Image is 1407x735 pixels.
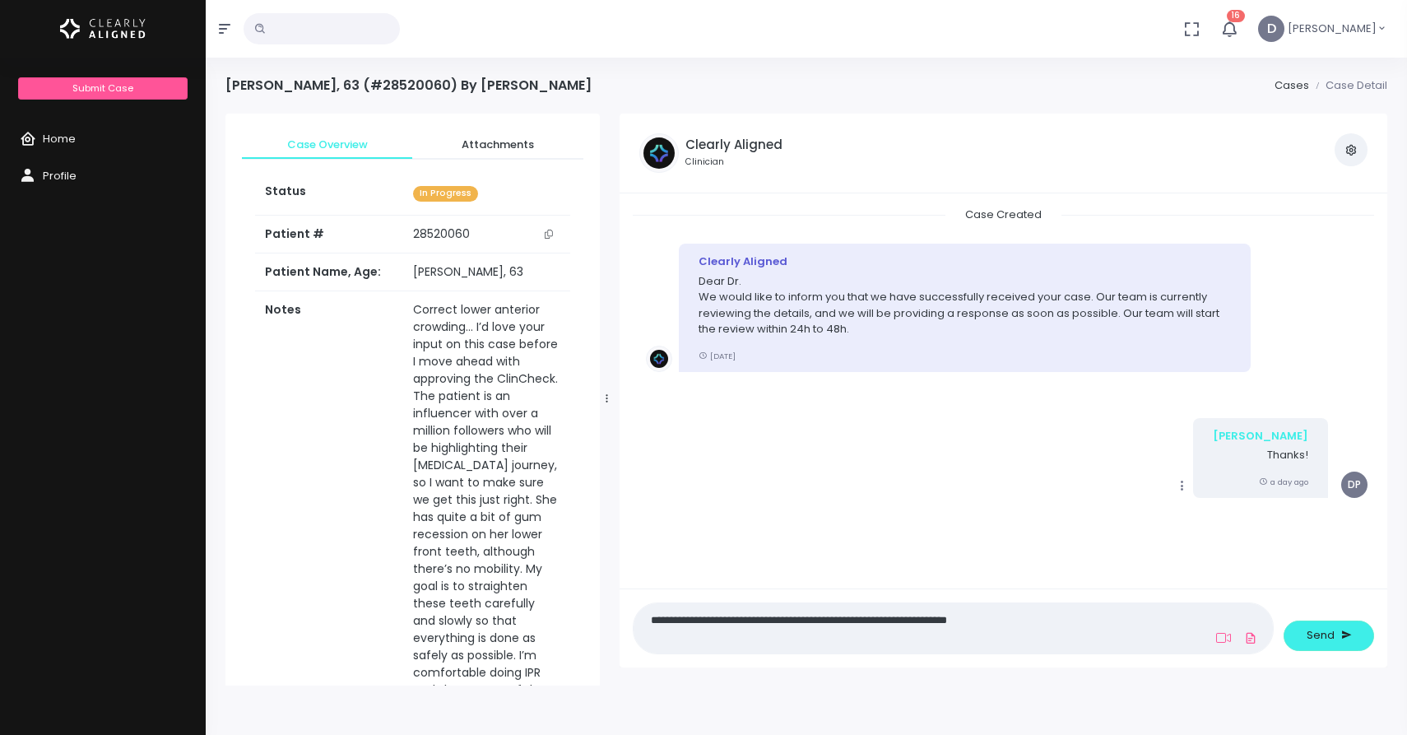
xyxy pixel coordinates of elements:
img: Logo Horizontal [60,12,146,46]
a: Cases [1275,77,1309,93]
h4: [PERSON_NAME], 63 (#28520060) By [PERSON_NAME] [225,77,592,93]
a: Add Files [1241,623,1261,653]
td: [PERSON_NAME], 63 [403,254,569,291]
th: Status [255,173,403,215]
span: Submit Case [72,81,133,95]
small: [DATE] [699,351,736,361]
small: Clinician [685,156,782,169]
p: Thanks! [1213,447,1308,463]
a: Submit Case [18,77,187,100]
span: Case Overview [255,137,399,153]
span: Send [1307,627,1335,644]
span: In Progress [413,186,478,202]
th: Patient Name, Age: [255,254,403,291]
span: 16 [1227,10,1245,22]
th: Patient # [255,215,403,254]
a: Add Loom Video [1213,631,1234,644]
small: a day ago [1259,477,1308,487]
div: scrollable content [225,114,600,686]
span: Home [43,131,76,147]
span: Profile [43,168,77,184]
h5: Clearly Aligned [685,137,782,152]
div: [PERSON_NAME] [1213,428,1308,444]
td: 28520060 [403,216,569,254]
span: Case Created [945,202,1061,227]
div: Clearly Aligned [699,254,1231,270]
button: Send [1284,621,1374,651]
span: [PERSON_NAME] [1288,21,1377,37]
span: DP [1341,472,1368,498]
p: Dear Dr. We would like to inform you that we have successfully received your case. Our team is cu... [699,273,1231,337]
li: Case Detail [1309,77,1387,94]
span: D [1258,16,1284,42]
div: scrollable content [633,207,1374,572]
span: Attachments [425,137,569,153]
